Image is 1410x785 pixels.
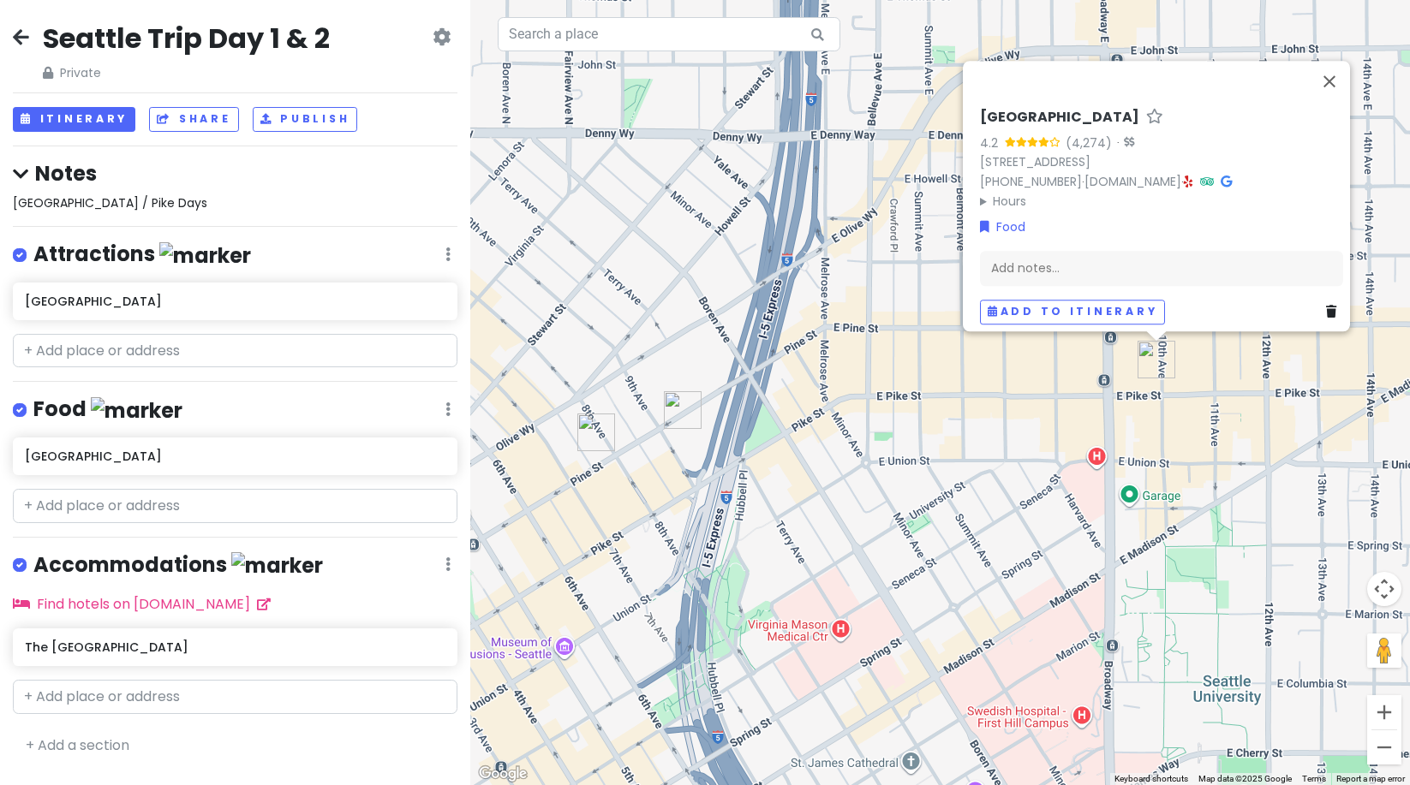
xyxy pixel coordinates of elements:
a: Open this area in Google Maps (opens a new window) [475,763,531,785]
button: Close [1309,61,1350,102]
a: [STREET_ADDRESS] [980,153,1090,170]
a: [PHONE_NUMBER] [980,173,1082,190]
img: marker [91,397,182,424]
div: · · [980,109,1343,211]
a: Find hotels on [DOMAIN_NAME] [13,594,271,614]
summary: Hours [980,192,1343,211]
input: + Add place or address [13,334,457,368]
button: Map camera controls [1367,572,1401,606]
a: Delete place [1326,302,1343,321]
div: The Paramount Hotel [577,413,615,451]
button: Itinerary [13,107,135,132]
h4: Food [33,395,182,424]
div: Lost Lake Cafe & Lounge [1138,341,1175,378]
button: Zoom in [1367,695,1401,729]
div: (4,274) [1066,134,1112,152]
div: 4.2 [980,134,1005,152]
span: Private [43,63,330,82]
span: Map data ©2025 Google [1198,774,1292,783]
div: Add notes... [980,250,1343,286]
a: [DOMAIN_NAME] [1084,173,1181,190]
h4: Accommodations [33,551,323,580]
input: + Add place or address [13,489,457,523]
button: Drag Pegman onto the map to open Street View [1367,633,1401,668]
button: Keyboard shortcuts [1114,773,1188,785]
h2: Seattle Trip Day 1 & 2 [43,21,330,56]
h6: [GEOGRAPHIC_DATA] [980,109,1139,127]
i: Tripadvisor [1200,175,1214,187]
h4: Notes [13,160,457,187]
h6: [GEOGRAPHIC_DATA] [25,294,445,309]
a: Star place [1146,109,1163,127]
input: Search a place [498,17,840,51]
i: Google Maps [1221,175,1232,187]
button: Share [149,107,238,132]
a: + Add a section [26,735,129,755]
img: marker [159,242,251,269]
a: Report a map error [1336,774,1405,783]
a: Terms (opens in new tab) [1302,774,1326,783]
div: Paramount Theatre [664,391,702,429]
img: Google [475,763,531,785]
h6: The [GEOGRAPHIC_DATA] [25,639,445,655]
h6: [GEOGRAPHIC_DATA] [25,449,445,464]
h4: Attractions [33,241,251,269]
button: Add to itinerary [980,300,1165,324]
button: Zoom out [1367,730,1401,764]
button: Publish [253,107,358,132]
div: · [1112,135,1134,152]
span: [GEOGRAPHIC_DATA] / Pike Days [13,194,207,211]
img: marker [231,552,323,579]
input: + Add place or address [13,680,457,714]
a: Food [980,217,1025,236]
